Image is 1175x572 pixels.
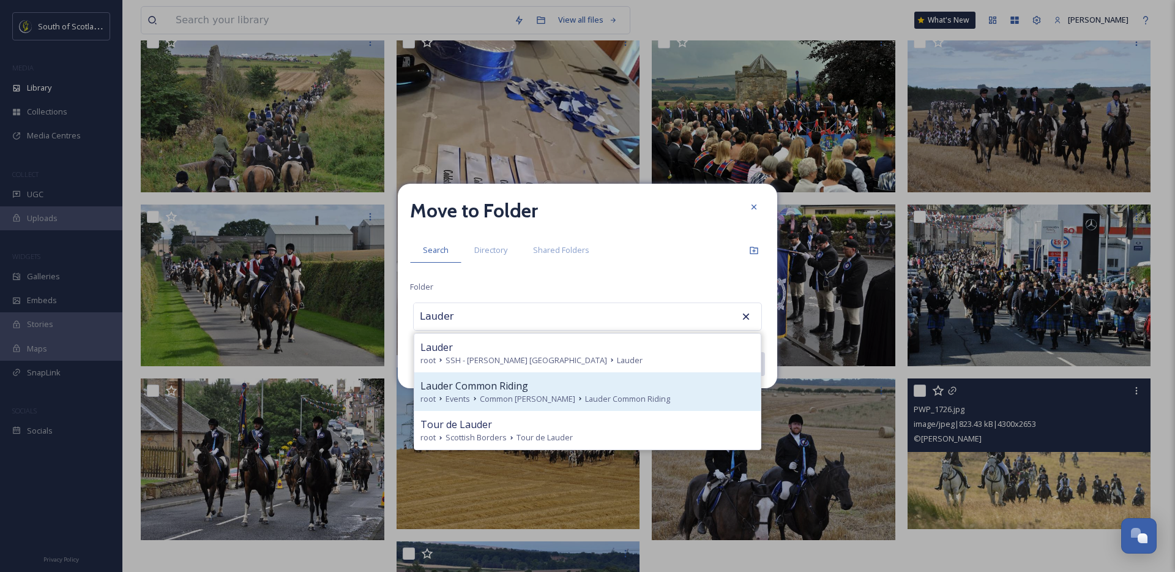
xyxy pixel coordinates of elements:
span: root [420,393,436,405]
span: Lauder [420,340,453,355]
input: Search for a folder [414,303,548,330]
span: Lauder [617,355,643,366]
span: Shared Folders [533,244,589,256]
h2: Move to Folder [410,196,538,225]
span: Lauder Common Riding [585,393,670,405]
span: root [420,432,436,443]
button: Open Chat [1121,518,1157,554]
span: Common [PERSON_NAME] [480,393,575,405]
span: Tour de Lauder [420,417,492,432]
span: SSH - [PERSON_NAME] [GEOGRAPHIC_DATA] [446,355,607,366]
span: root [420,355,436,366]
span: Scottish Borders [446,432,507,443]
span: Folder [410,281,433,293]
span: Directory [474,244,507,256]
span: Lauder Common Riding [420,378,528,393]
span: Events [446,393,470,405]
span: Search [423,244,449,256]
span: Tour de Lauder [517,432,573,443]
